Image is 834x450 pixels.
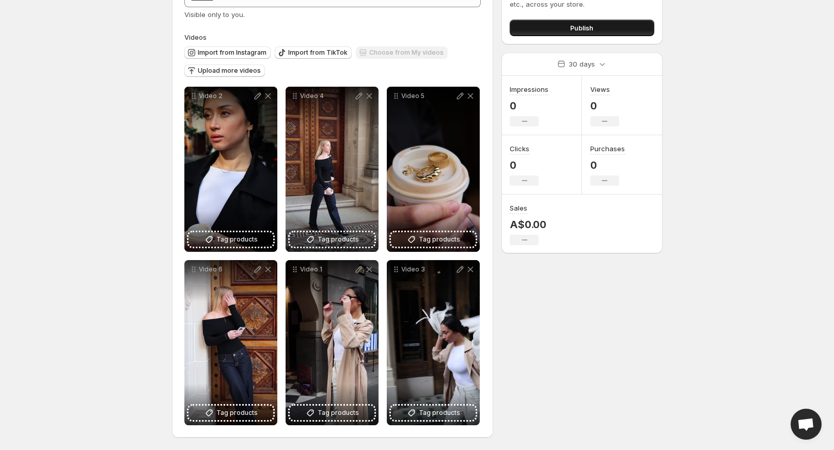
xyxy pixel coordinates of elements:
span: Videos [184,33,207,41]
span: Tag products [419,408,460,418]
button: Tag products [188,232,273,247]
button: Tag products [290,406,374,420]
p: Video 3 [401,265,455,274]
span: Import from TikTok [288,49,348,57]
h3: Purchases [590,143,625,154]
h3: Views [590,84,610,94]
p: Video 5 [401,92,455,100]
span: Tag products [216,408,258,418]
div: Video 1Tag products [286,260,379,425]
span: Visible only to you. [184,10,245,19]
span: Tag products [318,408,359,418]
span: Tag products [419,234,460,245]
h3: Impressions [510,84,548,94]
span: Import from Instagram [198,49,266,57]
button: Tag products [391,406,476,420]
button: Publish [510,20,654,36]
button: Tag products [188,406,273,420]
p: Video 4 [300,92,354,100]
button: Import from Instagram [184,46,271,59]
button: Tag products [290,232,374,247]
span: Tag products [216,234,258,245]
div: Video 3Tag products [387,260,480,425]
p: 0 [510,159,539,171]
p: 0 [510,100,548,112]
div: Video 4Tag products [286,87,379,252]
p: Video 6 [199,265,253,274]
button: Tag products [391,232,476,247]
h3: Sales [510,203,527,213]
div: Video 2Tag products [184,87,277,252]
p: 0 [590,159,625,171]
p: 30 days [569,59,595,69]
p: Video 2 [199,92,253,100]
p: A$0.00 [510,218,546,231]
button: Upload more videos [184,65,265,77]
p: 0 [590,100,619,112]
button: Import from TikTok [275,46,352,59]
p: Video 1 [300,265,354,274]
span: Tag products [318,234,359,245]
div: Video 6Tag products [184,260,277,425]
span: Publish [570,23,593,33]
div: Video 5Tag products [387,87,480,252]
h3: Clicks [510,143,529,154]
span: Upload more videos [198,67,261,75]
div: Open chat [791,409,822,440]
